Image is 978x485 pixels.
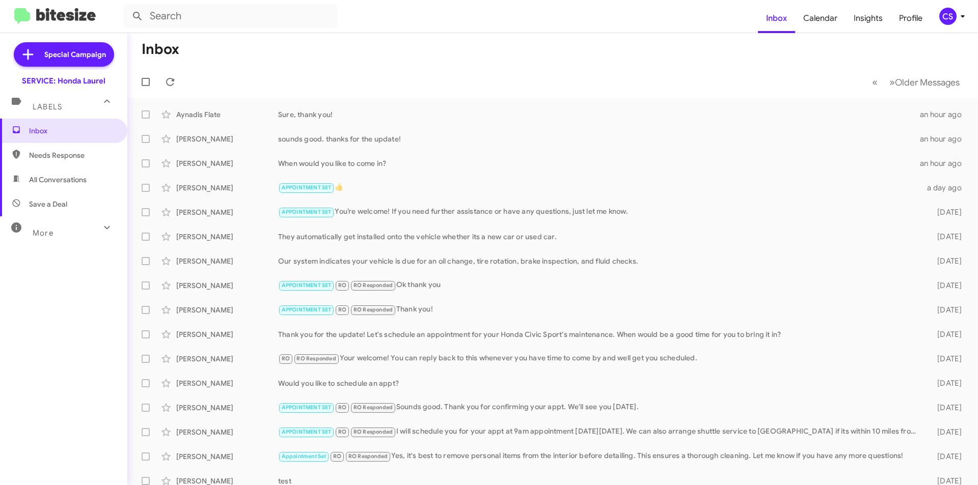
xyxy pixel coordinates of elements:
[931,8,967,25] button: CS
[282,209,332,215] span: APPOINTMENT SET
[14,42,114,67] a: Special Campaign
[22,76,105,86] div: SERVICE: Honda Laurel
[278,329,921,339] div: Thank you for the update! Let's schedule an appointment for your Honda Civic Sport's maintenance....
[278,182,921,193] div: 👍
[29,199,67,209] span: Save a Deal
[921,403,970,413] div: [DATE]
[33,229,53,238] span: More
[895,77,960,88] span: Older Messages
[921,280,970,291] div: [DATE]
[142,41,179,58] h1: Inbox
[176,403,278,413] div: [PERSON_NAME]
[29,175,87,185] span: All Conversations
[889,76,895,89] span: »
[176,451,278,462] div: [PERSON_NAME]
[921,329,970,339] div: [DATE]
[278,279,921,291] div: Ok thank you
[282,429,332,435] span: APPOINTMENT SET
[278,256,921,266] div: Our system indicates your vehicle is due for an oil change, tire rotation, brake inspection, and ...
[278,353,921,364] div: Your welcome! You can reply back to this whenever you have time to come by and well get you sched...
[176,378,278,388] div: [PERSON_NAME]
[333,453,341,460] span: RO
[354,282,393,289] span: RO Responded
[921,378,970,388] div: [DATE]
[278,109,920,120] div: Sure, thank you!
[278,378,921,388] div: Would you like to schedule an appt?
[176,232,278,242] div: [PERSON_NAME]
[282,404,332,411] span: APPOINTMENT SET
[176,183,278,193] div: [PERSON_NAME]
[338,282,346,289] span: RO
[123,4,337,28] input: Search
[348,453,388,460] span: RO Responded
[872,76,878,89] span: «
[282,355,290,362] span: RO
[883,72,966,93] button: Next
[338,306,346,313] span: RO
[278,450,921,462] div: Yes, it's best to remove personal items from the interior before detailing. This ensures a thorou...
[278,206,921,218] div: You’re welcome! If you need further assistance or have any questions, just let me know.
[176,134,278,144] div: [PERSON_NAME]
[278,426,921,438] div: I will schedule you for your appt at 9am appointment [DATE][DATE]. We can also arrange shuttle se...
[176,207,278,217] div: [PERSON_NAME]
[758,4,795,33] a: Inbox
[921,183,970,193] div: a day ago
[939,8,957,25] div: CS
[795,4,846,33] a: Calendar
[920,158,970,168] div: an hour ago
[282,184,332,191] span: APPOINTMENT SET
[921,451,970,462] div: [DATE]
[921,354,970,364] div: [DATE]
[176,305,278,315] div: [PERSON_NAME]
[278,232,921,242] div: They automatically get installed onto the vehicle whether its a new car or used car.
[920,109,970,120] div: an hour ago
[891,4,931,33] a: Profile
[354,404,393,411] span: RO Responded
[846,4,891,33] a: Insights
[282,453,327,460] span: Appointment Set
[866,72,884,93] button: Previous
[44,49,106,60] span: Special Campaign
[338,429,346,435] span: RO
[176,280,278,291] div: [PERSON_NAME]
[176,109,278,120] div: Aynadis Flate
[921,256,970,266] div: [DATE]
[176,158,278,168] div: [PERSON_NAME]
[176,329,278,339] div: [PERSON_NAME]
[921,305,970,315] div: [DATE]
[354,306,393,313] span: RO Responded
[278,402,921,413] div: Sounds good. Thank you for confirming your appt. We'll see you [DATE].
[338,404,346,411] span: RO
[282,306,332,313] span: APPOINTMENT SET
[176,427,278,437] div: [PERSON_NAME]
[921,232,970,242] div: [DATE]
[921,207,970,217] div: [DATE]
[176,256,278,266] div: [PERSON_NAME]
[176,354,278,364] div: [PERSON_NAME]
[278,304,921,316] div: Thank you!
[920,134,970,144] div: an hour ago
[921,427,970,437] div: [DATE]
[282,282,332,289] span: APPOINTMENT SET
[278,134,920,144] div: sounds good. thanks for the update!
[33,102,62,111] span: Labels
[296,355,336,362] span: RO Responded
[29,150,116,160] span: Needs Response
[866,72,966,93] nav: Page navigation example
[278,158,920,168] div: When would you like to come in?
[29,126,116,136] span: Inbox
[354,429,393,435] span: RO Responded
